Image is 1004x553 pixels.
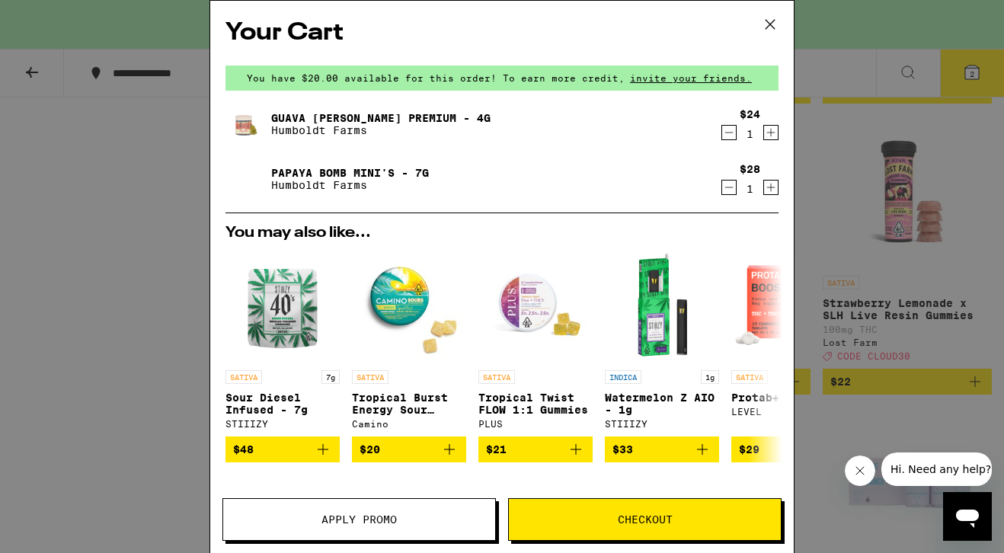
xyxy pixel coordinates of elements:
button: Add to bag [225,436,340,462]
a: Open page for Tropical Burst Energy Sour Gummies from Camino [352,248,466,436]
span: You have $20.00 available for this order! To earn more credit, [247,73,625,83]
img: LEVEL - Protab+: Boost [731,248,846,363]
p: SATIVA [731,370,768,384]
div: LEVEL [731,407,846,417]
button: Apply Promo [222,498,496,541]
a: Open page for Tropical Twist FLOW 1:1 Gummies from PLUS [478,248,593,436]
span: Apply Promo [321,514,397,525]
h2: Your Cart [225,16,779,50]
div: 1 [740,183,760,195]
div: $28 [740,163,760,175]
span: $33 [612,443,633,456]
p: 1g [701,370,719,384]
p: SATIVA [352,370,388,384]
div: STIIIZY [605,419,719,429]
div: You have $20.00 available for this order! To earn more credit,invite your friends. [225,66,779,91]
img: STIIIZY - Watermelon Z AIO - 1g [605,248,719,363]
button: Add to bag [605,436,719,462]
p: Humboldt Farms [271,124,491,136]
p: Sour Diesel Infused - 7g [225,392,340,416]
p: Watermelon Z AIO - 1g [605,392,719,416]
span: $21 [486,443,507,456]
span: invite your friends. [625,73,757,83]
iframe: Close message [845,456,875,486]
h2: You may also like... [225,225,779,241]
iframe: Message from company [881,452,992,486]
button: Checkout [508,498,782,541]
button: Decrement [721,180,737,195]
p: Tropical Twist FLOW 1:1 Gummies [478,392,593,416]
img: Camino - Tropical Burst Energy Sour Gummies [352,248,466,363]
div: 1 [740,128,760,140]
button: Increment [763,180,779,195]
a: Open page for Sour Diesel Infused - 7g from STIIIZY [225,248,340,436]
p: 7g [321,370,340,384]
a: Papaya Bomb Mini's - 7g [271,167,429,179]
button: Increment [763,125,779,140]
button: Decrement [721,125,737,140]
a: Open page for Protab+: Boost from LEVEL [731,248,846,436]
img: STIIIZY - Sour Diesel Infused - 7g [225,248,340,363]
iframe: Button to launch messaging window [943,492,992,541]
button: Add to bag [731,436,846,462]
div: PLUS [478,419,593,429]
p: SATIVA [225,370,262,384]
p: SATIVA [478,370,515,384]
p: Tropical Burst Energy Sour Gummies [352,392,466,416]
img: Papaya Bomb Mini's - 7g [225,158,268,200]
a: Guava [PERSON_NAME] Premium - 4g [271,112,491,124]
div: Camino [352,419,466,429]
p: Humboldt Farms [271,179,429,191]
a: Open page for Watermelon Z AIO - 1g from STIIIZY [605,248,719,436]
span: $29 [739,443,759,456]
button: Add to bag [352,436,466,462]
span: $20 [360,443,380,456]
span: Checkout [618,514,673,525]
p: INDICA [605,370,641,384]
button: Add to bag [478,436,593,462]
div: $24 [740,108,760,120]
p: Protab+: Boost [731,392,846,404]
span: $48 [233,443,254,456]
img: PLUS - Tropical Twist FLOW 1:1 Gummies [478,248,593,363]
img: Guava Mintz Premium - 4g [225,103,268,145]
div: STIIIZY [225,419,340,429]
